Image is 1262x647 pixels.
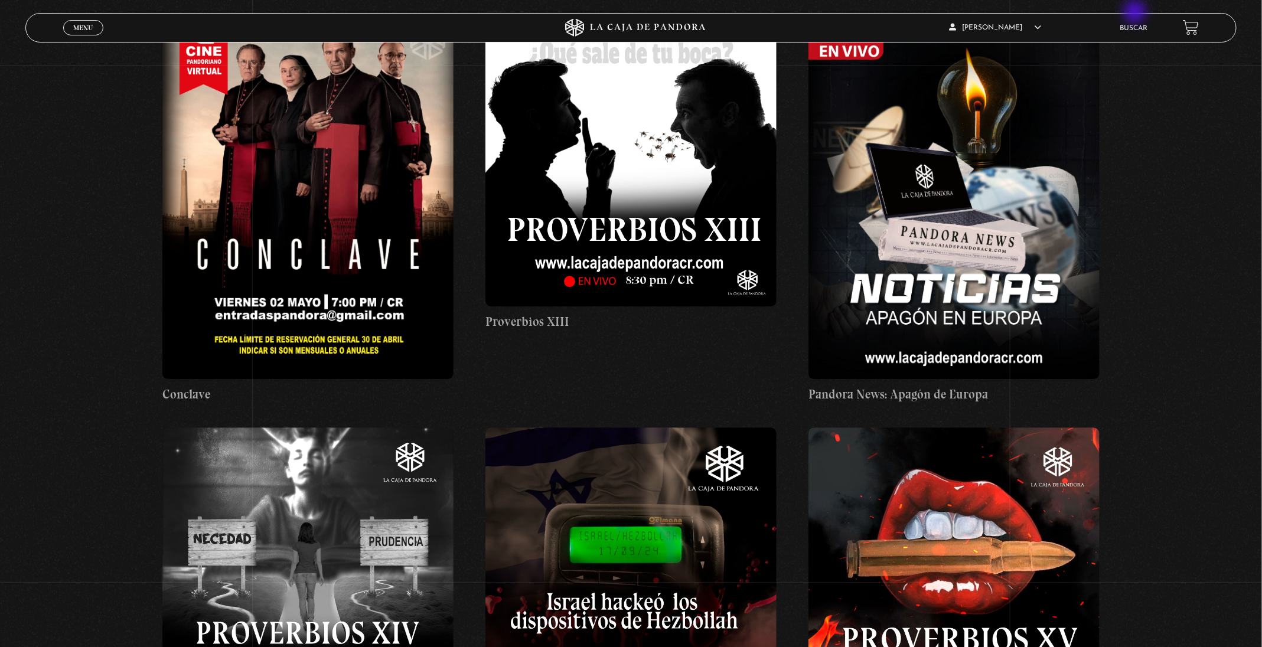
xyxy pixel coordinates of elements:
span: [PERSON_NAME] [950,24,1042,31]
a: Conclave [162,16,453,404]
h4: Conclave [162,385,453,404]
a: Proverbios XIII [485,16,776,331]
h4: Pandora News: Apagón de Europa [808,385,1099,404]
h4: Proverbios XIII [485,312,776,331]
a: Pandora News: Apagón de Europa [808,16,1099,404]
a: Buscar [1120,25,1147,32]
span: Cerrar [70,34,97,43]
span: Menu [73,24,93,31]
a: View your shopping cart [1183,19,1199,35]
